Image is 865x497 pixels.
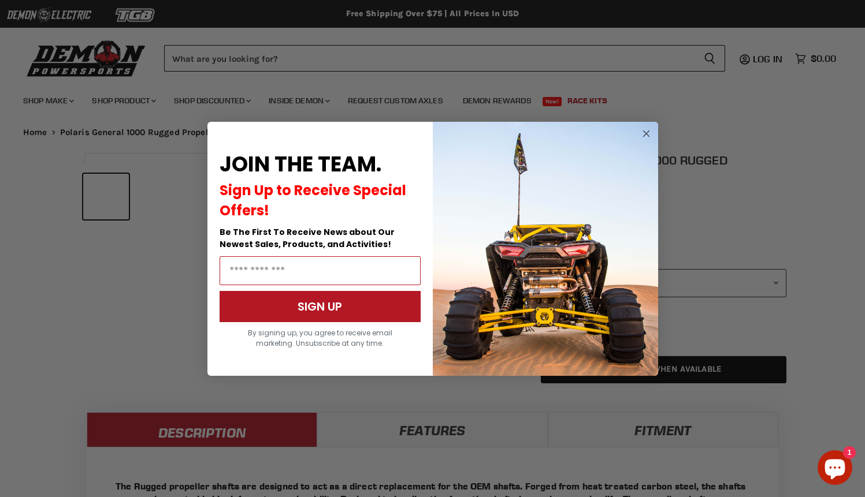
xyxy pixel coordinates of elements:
input: Email Address [220,256,421,285]
span: Sign Up to Receive Special Offers! [220,181,406,220]
button: SIGN UP [220,291,421,322]
img: a9095488-b6e7-41ba-879d-588abfab540b.jpeg [433,122,658,376]
span: By signing up, you agree to receive email marketing. Unsubscribe at any time. [248,328,392,348]
button: Close dialog [639,126,654,141]
inbox-online-store-chat: Shopify online store chat [814,450,856,488]
span: Be The First To Receive News about Our Newest Sales, Products, and Activities! [220,226,395,250]
span: JOIN THE TEAM. [220,150,381,179]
